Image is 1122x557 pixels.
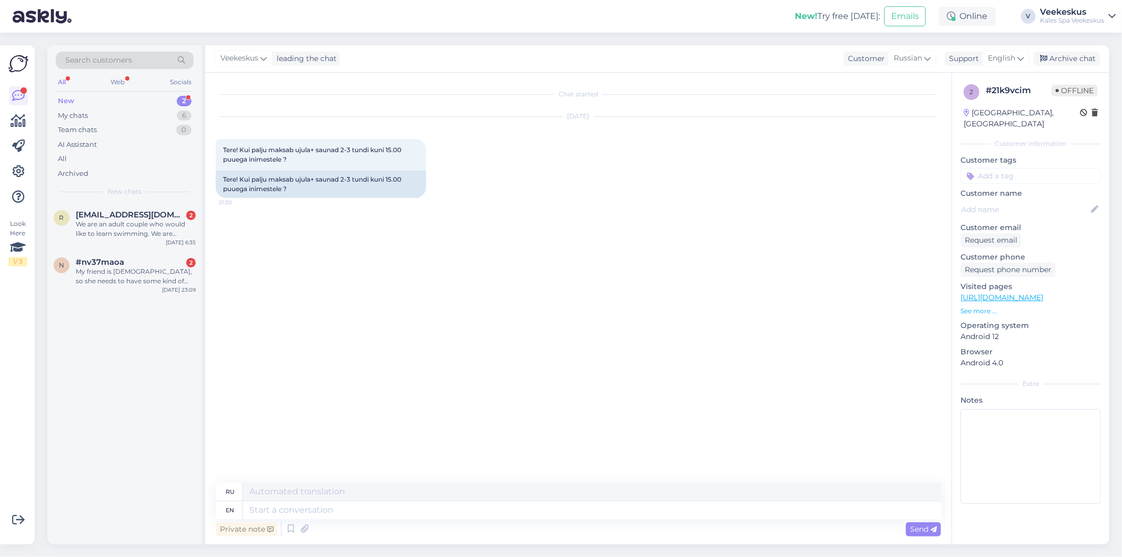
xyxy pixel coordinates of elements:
div: [DATE] 23:09 [162,286,196,294]
span: Veekeskus [220,53,258,64]
div: All [56,75,68,89]
div: Web [109,75,127,89]
span: #nv37maoa [76,257,124,267]
div: [GEOGRAPHIC_DATA], [GEOGRAPHIC_DATA] [964,107,1080,130]
div: Online [938,7,996,26]
div: Private note [216,522,278,536]
div: 2 [177,96,191,106]
p: Android 12 [961,331,1101,342]
div: Tere! Kui palju maksab ujula+ saunad 2-3 tundi kuni 15.00 puuega inimestele ? [216,171,426,198]
div: Archive chat [1034,52,1100,66]
p: Customer email [961,222,1101,233]
div: My chats [58,111,88,121]
div: Request email [961,233,1022,247]
div: 0 [176,125,191,135]
span: rswaminathan0904@gmqil.com [76,210,185,220]
p: Visited pages [961,281,1101,292]
div: leading the chat [272,53,337,64]
div: Request phone number [961,263,1056,277]
span: 21:30 [219,198,258,206]
div: Look Here [8,219,27,266]
div: Veekeskus [1040,8,1104,16]
p: Customer tags [961,155,1101,166]
div: 1 / 3 [8,257,27,266]
p: Customer phone [961,252,1101,263]
div: V [1021,9,1036,24]
div: 2 [186,258,196,267]
div: Kales Spa Veekeskus [1040,16,1104,25]
div: en [226,501,235,519]
div: We are an adult couple who would like to learn swimming. We are completely beginners with no swim... [76,220,196,238]
p: Android 4.0 [961,357,1101,369]
img: Askly Logo [8,54,28,74]
p: Notes [961,395,1101,406]
div: [DATE] 6:35 [166,238,196,246]
div: Customer [844,53,885,64]
input: Add a tag [961,168,1101,184]
div: Customer information [961,139,1101,148]
span: 2 [970,88,974,96]
p: Customer name [961,188,1101,199]
div: New [58,96,74,106]
div: 2 [186,211,196,220]
div: Extra [961,379,1101,389]
span: Russian [894,53,922,64]
div: [DATE] [216,112,941,121]
span: Offline [1052,85,1098,96]
div: ru [226,483,235,501]
div: Try free [DATE]: [795,10,880,23]
a: VeekeskusKales Spa Veekeskus [1040,8,1116,25]
div: Archived [58,168,88,179]
div: Socials [168,75,194,89]
div: Support [945,53,979,64]
span: Search customers [65,55,132,66]
p: Operating system [961,320,1101,331]
span: r [59,214,64,222]
a: [URL][DOMAIN_NAME] [961,293,1043,302]
span: Send [910,524,937,534]
div: AI Assistant [58,140,97,150]
div: # 21k9vcim [986,84,1052,97]
span: New chats [108,187,141,196]
b: New! [795,11,817,21]
input: Add name [961,204,1089,215]
span: n [59,261,64,269]
div: Chat started [216,89,941,99]
div: My friend is [DEMOGRAPHIC_DATA], so she needs to have some kind of wear that covers her body [76,267,196,286]
p: Browser [961,346,1101,357]
span: English [988,53,1015,64]
button: Emails [884,6,926,26]
div: 6 [177,111,191,121]
div: All [58,154,67,164]
span: Tere! Kui palju maksab ujula+ saunad 2-3 tundi kuni 15.00 puuega inimestele ? [223,146,403,163]
p: See more ... [961,306,1101,316]
div: Team chats [58,125,97,135]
